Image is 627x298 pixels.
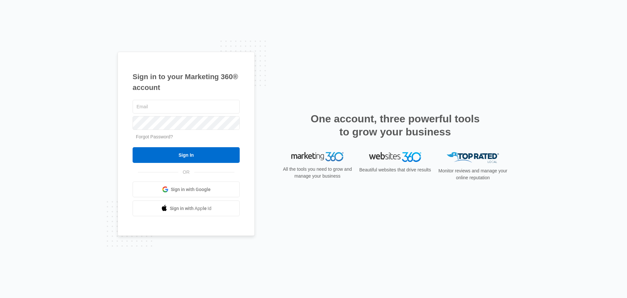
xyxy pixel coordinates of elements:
[436,167,509,181] p: Monitor reviews and manage your online reputation
[359,167,432,173] p: Beautiful websites that drive results
[291,152,344,161] img: Marketing 360
[170,205,212,212] span: Sign in with Apple Id
[178,169,194,176] span: OR
[133,100,240,114] input: Email
[369,152,421,162] img: Websites 360
[447,152,499,163] img: Top Rated Local
[309,112,482,138] h2: One account, three powerful tools to grow your business
[171,186,211,193] span: Sign in with Google
[133,182,240,197] a: Sign in with Google
[136,134,173,139] a: Forgot Password?
[133,201,240,216] a: Sign in with Apple Id
[281,166,354,180] p: All the tools you need to grow and manage your business
[133,71,240,93] h1: Sign in to your Marketing 360® account
[133,147,240,163] input: Sign In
